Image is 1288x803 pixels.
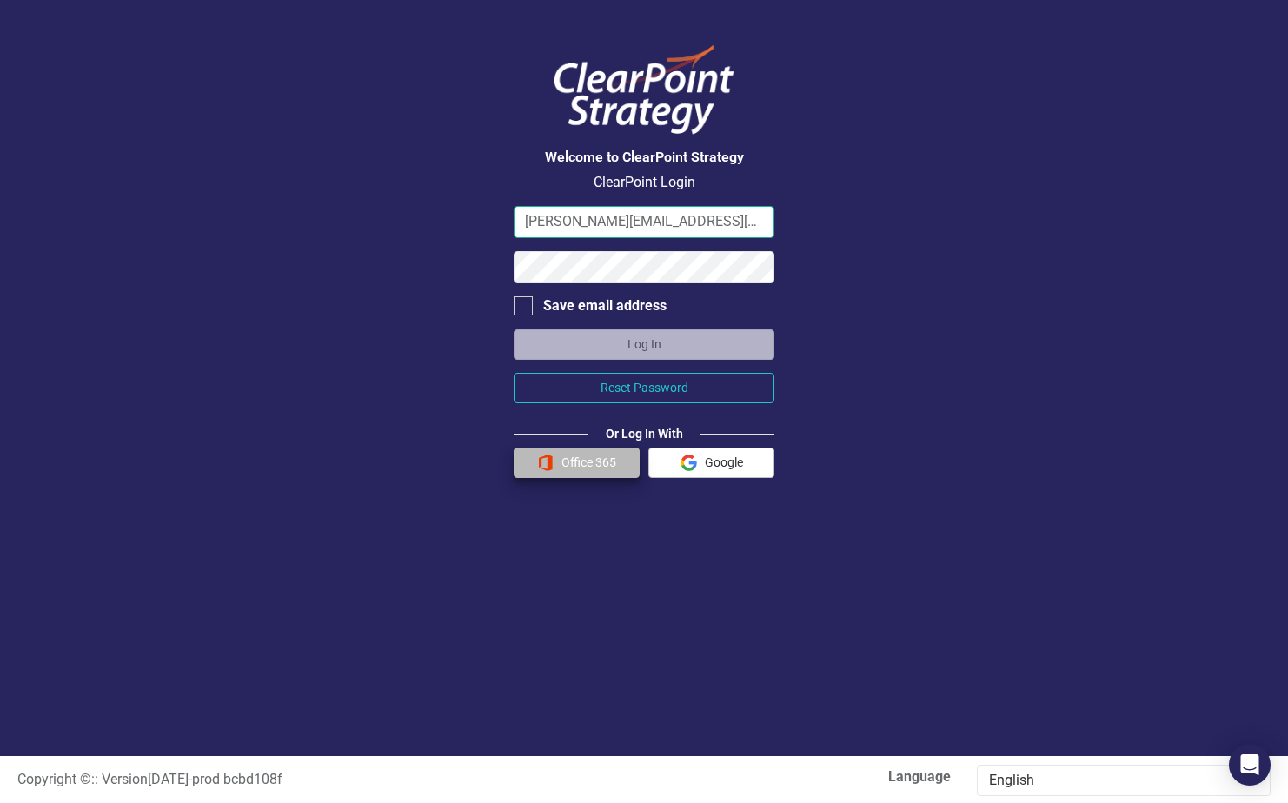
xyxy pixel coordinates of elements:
[540,35,748,145] img: ClearPoint Logo
[543,296,667,316] div: Save email address
[648,448,774,478] button: Google
[514,173,774,193] p: ClearPoint Login
[514,373,774,403] button: Reset Password
[588,425,700,442] div: Or Log In With
[989,771,1240,791] div: English
[657,767,951,787] label: Language
[514,329,774,360] button: Log In
[17,771,91,787] span: Copyright ©
[1229,744,1271,786] div: Open Intercom Messenger
[681,455,697,471] img: Google
[514,149,774,165] h3: Welcome to ClearPoint Strategy
[537,455,554,471] img: Office 365
[514,448,640,478] button: Office 365
[4,770,644,790] div: :: Version [DATE] - prod bcbd108f
[514,206,774,238] input: Email Address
